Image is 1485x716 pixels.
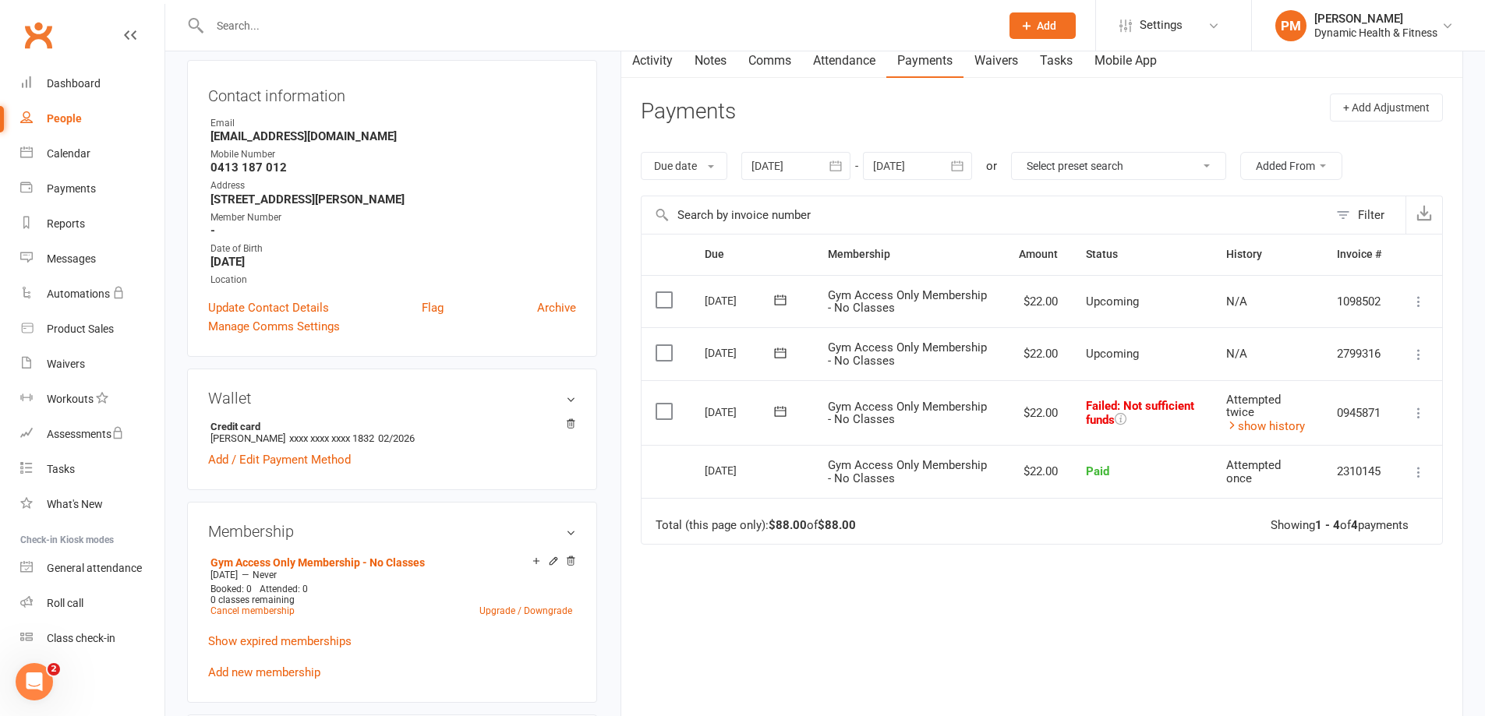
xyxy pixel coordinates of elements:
[641,152,727,180] button: Due date
[986,157,997,175] div: or
[20,277,164,312] a: Automations
[20,242,164,277] a: Messages
[47,463,75,475] div: Tasks
[737,43,802,79] a: Comms
[208,390,576,407] h3: Wallet
[1005,275,1072,328] td: $22.00
[705,288,776,312] div: [DATE]
[769,518,807,532] strong: $88.00
[537,298,576,317] a: Archive
[205,15,989,37] input: Search...
[1086,295,1139,309] span: Upcoming
[1086,347,1139,361] span: Upcoming
[705,458,776,482] div: [DATE]
[20,101,164,136] a: People
[1323,275,1395,328] td: 1098502
[1029,43,1084,79] a: Tasks
[210,210,576,225] div: Member Number
[1226,419,1305,433] a: show history
[1226,295,1247,309] span: N/A
[47,147,90,160] div: Calendar
[1315,518,1340,532] strong: 1 - 4
[48,663,60,675] span: 2
[1323,445,1395,498] td: 2310145
[19,16,58,55] a: Clubworx
[210,224,576,238] strong: -
[208,450,351,469] a: Add / Edit Payment Method
[1084,43,1168,79] a: Mobile App
[1005,235,1072,274] th: Amount
[208,418,576,446] li: [PERSON_NAME]
[621,43,684,79] a: Activity
[1037,19,1056,32] span: Add
[210,129,576,143] strong: [EMAIL_ADDRESS][DOMAIN_NAME]
[210,594,295,605] span: 0 classes remaining
[210,556,425,569] a: Gym Access Only Membership - No Classes
[20,551,164,586] a: General attendance kiosk mode
[253,570,277,580] span: Never
[684,43,737,79] a: Notes
[691,235,814,274] th: Due
[210,273,576,287] div: Location
[1009,12,1076,39] button: Add
[828,458,987,485] span: Gym Access Only Membership - No Classes
[1240,152,1342,180] button: Added From
[47,562,142,574] div: General attendance
[47,597,83,609] div: Roll call
[1140,8,1183,43] span: Settings
[1005,380,1072,446] td: $22.00
[1351,518,1358,532] strong: 4
[20,136,164,171] a: Calendar
[814,235,1005,274] th: Membership
[210,192,576,206] strong: [STREET_ADDRESS][PERSON_NAME]
[1314,12,1437,26] div: [PERSON_NAME]
[210,255,576,269] strong: [DATE]
[1005,445,1072,498] td: $22.00
[210,160,576,175] strong: 0413 187 012
[20,621,164,656] a: Class kiosk mode
[705,340,776,365] div: [DATE]
[47,182,96,195] div: Payments
[828,340,987,368] span: Gym Access Only Membership - No Classes
[47,428,124,440] div: Assessments
[1275,10,1306,41] div: PM
[1328,196,1405,234] button: Filter
[1323,235,1395,274] th: Invoice #
[20,312,164,347] a: Product Sales
[1086,399,1194,427] span: : Not sufficient funds
[47,498,103,510] div: What's New
[208,317,340,336] a: Manage Comms Settings
[1323,380,1395,446] td: 0945871
[210,242,576,256] div: Date of Birth
[1226,393,1281,420] span: Attempted twice
[20,206,164,242] a: Reports
[210,178,576,193] div: Address
[207,569,576,581] div: —
[818,518,856,532] strong: $88.00
[210,116,576,131] div: Email
[210,584,252,594] span: Booked: 0
[1314,26,1437,40] div: Dynamic Health & Fitness
[208,634,352,648] a: Show expired memberships
[705,400,776,424] div: [DATE]
[1086,464,1109,478] span: Paid
[479,605,572,616] a: Upgrade / Downgrade
[47,632,115,644] div: Class check-in
[47,358,85,370] div: Waivers
[47,77,101,90] div: Dashboard
[1086,399,1194,427] span: Failed
[47,323,114,335] div: Product Sales
[642,196,1328,234] input: Search by invoice number
[1226,347,1247,361] span: N/A
[210,570,238,580] span: [DATE]
[828,400,987,427] span: Gym Access Only Membership - No Classes
[20,382,164,417] a: Workouts
[208,81,576,104] h3: Contact information
[1358,206,1384,224] div: Filter
[641,100,736,124] h3: Payments
[20,66,164,101] a: Dashboard
[208,298,329,317] a: Update Contact Details
[828,288,987,316] span: Gym Access Only Membership - No Classes
[16,663,53,700] iframe: Intercom live chat
[289,432,374,444] span: xxxx xxxx xxxx 1832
